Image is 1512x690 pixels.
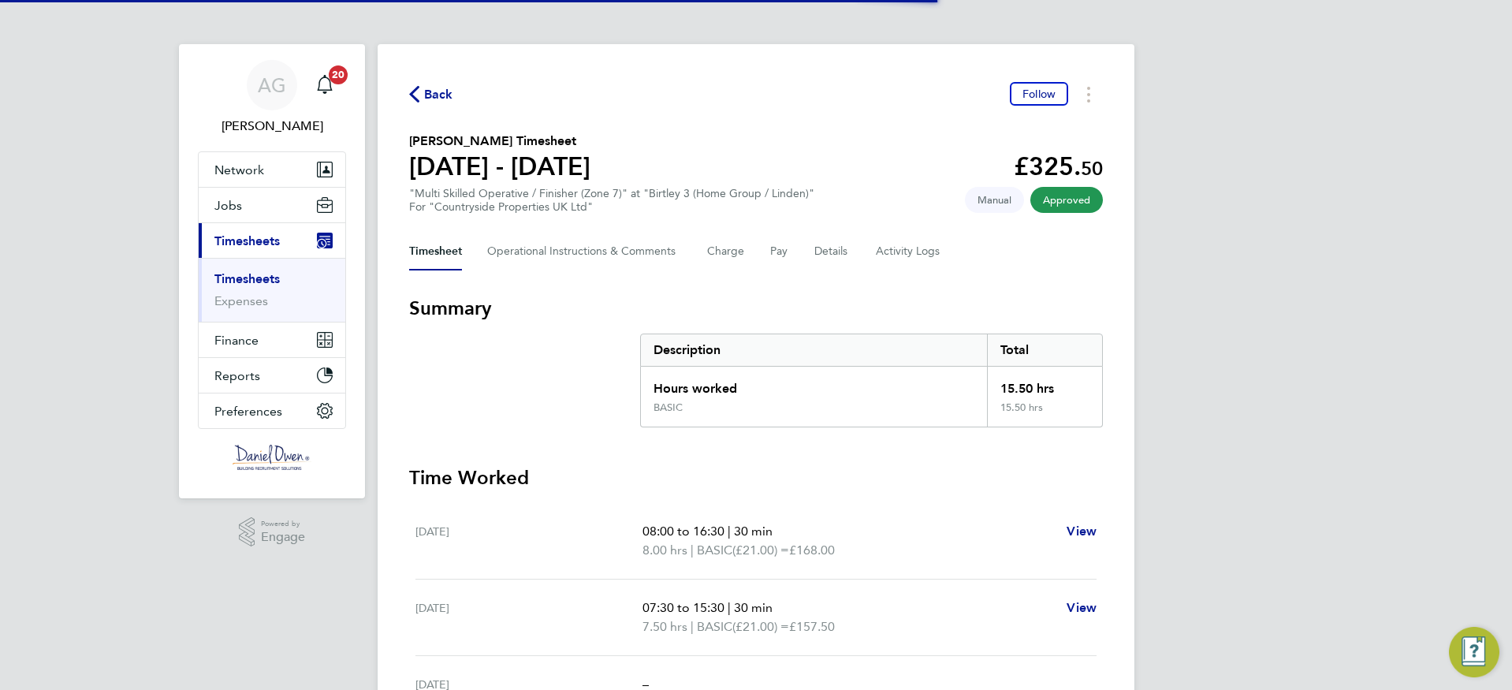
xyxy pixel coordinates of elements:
span: (£21.00) = [732,619,789,634]
span: £157.50 [789,619,835,634]
button: Details [814,233,851,270]
span: View [1067,524,1097,539]
div: "Multi Skilled Operative / Finisher (Zone 7)" at "Birtley 3 (Home Group / Linden)" [409,187,814,214]
span: This timesheet has been approved. [1030,187,1103,213]
button: Preferences [199,393,345,428]
a: View [1067,522,1097,541]
div: 15.50 hrs [987,367,1102,401]
span: | [728,524,731,539]
img: danielowen-logo-retina.png [233,445,311,470]
a: 20 [309,60,341,110]
span: View [1067,600,1097,615]
button: Follow [1010,82,1068,106]
button: Back [409,84,453,104]
span: £168.00 [789,543,835,558]
span: Finance [214,333,259,348]
span: Powered by [261,517,305,531]
h2: [PERSON_NAME] Timesheet [409,132,590,151]
span: Follow [1022,87,1056,101]
div: For "Countryside Properties UK Ltd" [409,200,814,214]
span: 20 [329,65,348,84]
a: Timesheets [214,271,280,286]
button: Timesheets Menu [1074,82,1103,106]
span: 30 min [734,600,773,615]
span: Reports [214,368,260,383]
h3: Time Worked [409,465,1103,490]
span: 50 [1081,157,1103,180]
span: BASIC [697,541,732,560]
span: | [728,600,731,615]
span: Amy Garcia [198,117,346,136]
span: Timesheets [214,233,280,248]
button: Network [199,152,345,187]
button: Timesheets [199,223,345,258]
nav: Main navigation [179,44,365,498]
div: BASIC [654,401,683,414]
a: Expenses [214,293,268,308]
a: Powered byEngage [239,517,306,547]
span: | [691,543,694,558]
h1: [DATE] - [DATE] [409,151,590,182]
span: Preferences [214,404,282,419]
span: 07:30 to 15:30 [642,600,724,615]
button: Activity Logs [876,233,942,270]
button: Pay [770,233,789,270]
button: Operational Instructions & Comments [487,233,682,270]
button: Charge [707,233,745,270]
span: AG [258,75,286,95]
a: View [1067,599,1097,617]
span: Network [214,162,264,177]
span: Jobs [214,198,242,213]
span: 8.00 hrs [642,543,687,558]
div: 15.50 hrs [987,401,1102,427]
div: Total [987,334,1102,366]
div: [DATE] [415,522,642,560]
span: This timesheet was manually created. [965,187,1024,213]
span: 7.50 hrs [642,619,687,634]
a: Go to home page [198,445,346,470]
div: [DATE] [415,599,642,636]
span: 08:00 to 16:30 [642,524,724,539]
span: (£21.00) = [732,543,789,558]
span: 30 min [734,524,773,539]
span: Back [424,85,453,104]
span: BASIC [697,617,732,636]
button: Jobs [199,188,345,222]
div: Summary [640,334,1103,427]
h3: Summary [409,296,1103,321]
app-decimal: £325. [1014,151,1103,181]
button: Reports [199,358,345,393]
span: | [691,619,694,634]
span: Engage [261,531,305,544]
a: AG[PERSON_NAME] [198,60,346,136]
button: Finance [199,323,345,357]
button: Engage Resource Center [1449,627,1499,677]
div: Hours worked [641,367,987,401]
div: Description [641,334,987,366]
button: Timesheet [409,233,462,270]
div: Timesheets [199,258,345,322]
